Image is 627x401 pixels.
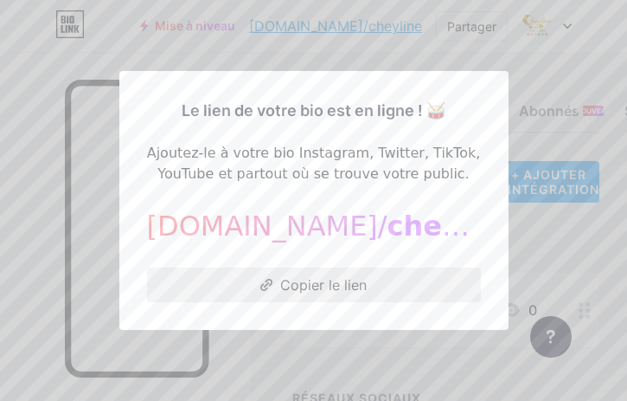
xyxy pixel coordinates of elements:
[147,145,481,182] font: Ajoutez-le à votre bio Instagram, Twitter, TikTok, YouTube et partout où se trouve votre public.
[147,268,481,302] button: Copier le lien
[280,276,367,294] font: Copier le lien
[182,101,445,120] font: Le lien de votre bio est en ligne ! 🥁
[147,210,387,243] font: [DOMAIN_NAME]/
[387,210,518,243] font: cheyline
